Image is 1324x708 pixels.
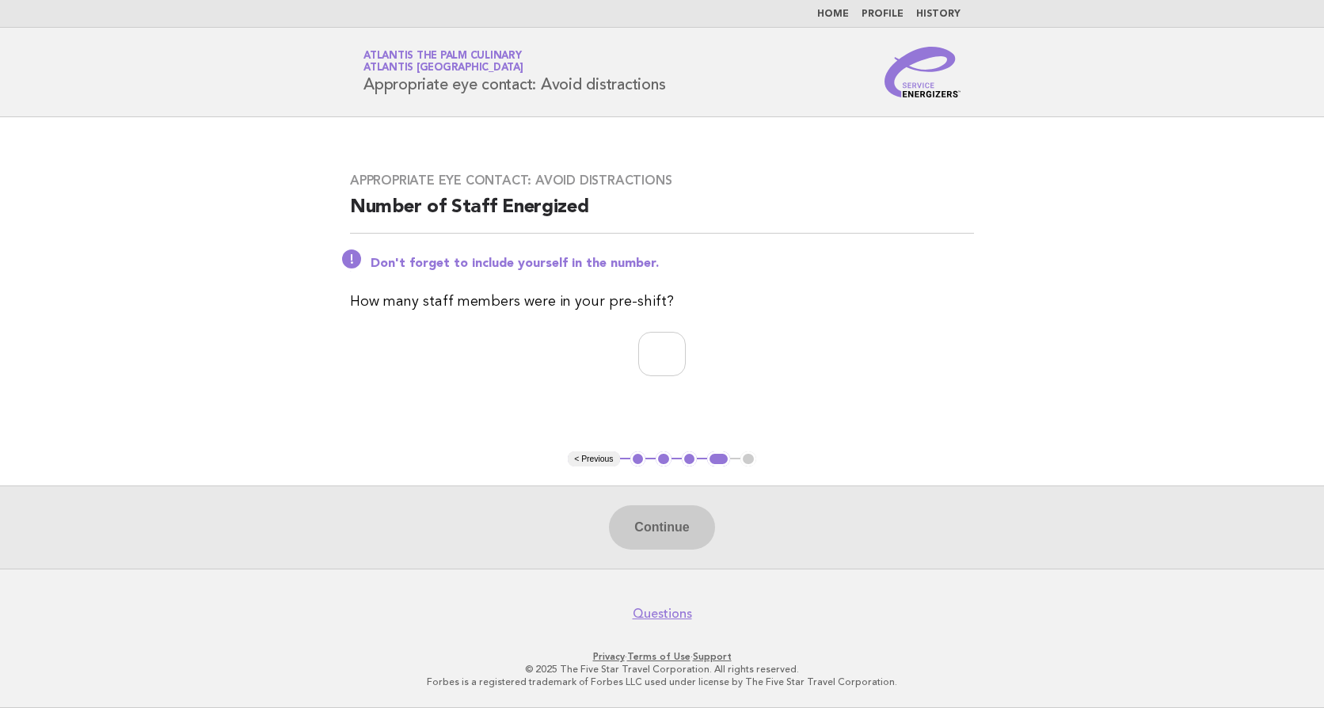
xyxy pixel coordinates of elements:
p: Forbes is a registered trademark of Forbes LLC used under license by The Five Star Travel Corpora... [177,676,1147,688]
a: Home [817,10,849,19]
a: Profile [862,10,904,19]
button: 4 [707,451,730,467]
a: Privacy [593,651,625,662]
a: Terms of Use [627,651,691,662]
p: · · [177,650,1147,663]
button: 2 [656,451,672,467]
span: Atlantis [GEOGRAPHIC_DATA] [363,63,523,74]
img: Service Energizers [885,47,961,97]
a: History [916,10,961,19]
button: < Previous [568,451,619,467]
p: © 2025 The Five Star Travel Corporation. All rights reserved. [177,663,1147,676]
h1: Appropriate eye contact: Avoid distractions [363,51,665,93]
a: Questions [633,606,692,622]
p: How many staff members were in your pre-shift? [350,291,974,313]
h2: Number of Staff Energized [350,195,974,234]
p: Don't forget to include yourself in the number. [371,256,974,272]
button: 3 [682,451,698,467]
a: Support [693,651,732,662]
a: Atlantis The Palm CulinaryAtlantis [GEOGRAPHIC_DATA] [363,51,523,73]
h3: Appropriate eye contact: Avoid distractions [350,173,974,188]
button: 1 [630,451,646,467]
